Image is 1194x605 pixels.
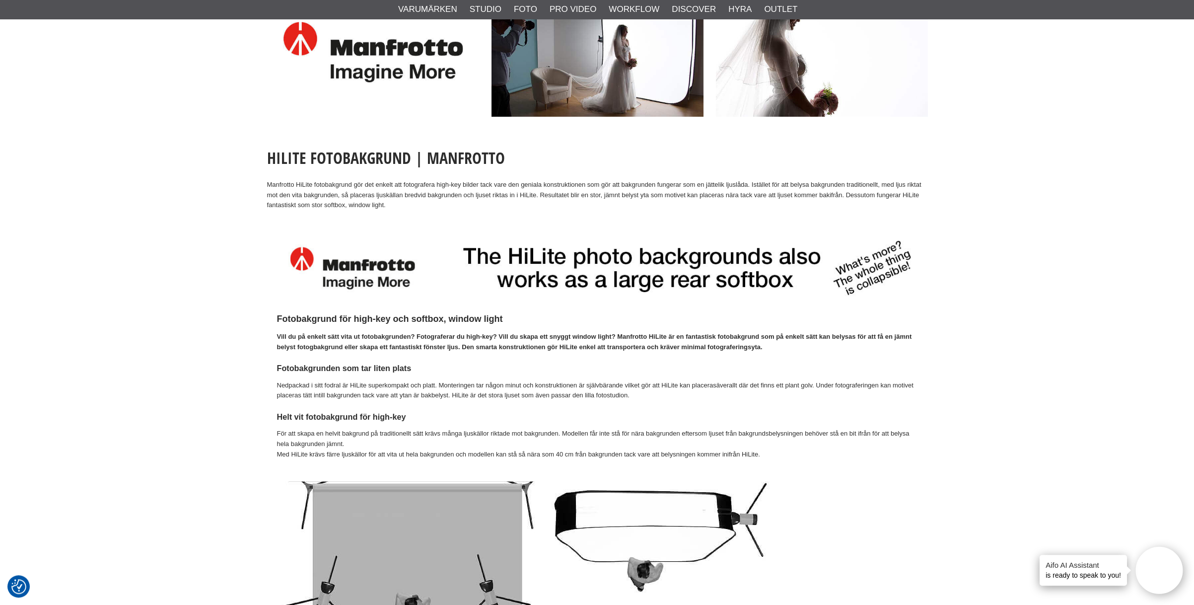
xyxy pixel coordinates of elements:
[398,3,457,16] a: Varumärken
[550,3,596,16] a: Pro Video
[1046,560,1121,570] h4: Aifo AI Assistant
[470,3,501,16] a: Studio
[277,411,917,423] h3: Helt vit fotobakgrund för high-key
[277,237,917,299] img: Manfrotto HiLite - Photo background an giant softbox
[728,3,752,16] a: Hyra
[267,180,927,211] p: Manfrotto HiLite fotobakgrund gör det enkelt att fotografera high-key bilder tack vare den genial...
[277,363,917,374] h3: Fotobakgrunden som tar liten plats
[277,429,917,470] p: För att skapa en helvit bakgrund på traditionellt sätt krävs många ljuskällor riktade mot bakgrun...
[609,3,659,16] a: Workflow
[1040,555,1127,586] div: is ready to speak to you!
[514,3,537,16] a: Foto
[277,313,917,325] h2: Fotobakgrund för high-key och softbox, window light
[11,579,26,594] img: Revisit consent button
[267,147,927,169] h1: HiLite Fotobakgrund | Manfrotto
[764,3,797,16] a: Outlet
[11,578,26,596] button: Samtyckesinställningar
[672,3,716,16] a: Discover
[277,380,917,401] p: Nedpackad i sitt fodral är HiLite superkompakt och platt. Monteringen tar någon minut och konstru...
[277,333,912,351] strong: Vill du på enkelt sätt vita ut fotobakgrunden? Fotograferar du high-key? Vill du skapa ett snyggt...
